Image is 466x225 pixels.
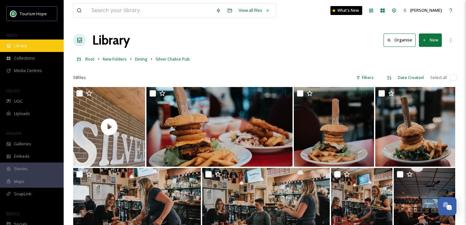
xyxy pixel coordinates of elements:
[384,33,419,47] a: Organise
[92,31,130,50] a: Library
[6,88,20,93] span: COLLECT
[85,56,95,62] span: Root
[353,71,377,84] div: Filters
[395,71,427,84] div: Date Created
[438,197,456,215] button: Open Chat
[294,87,374,167] img: WY_05211.jpg
[375,87,455,167] img: WY_05201.jpg
[430,75,447,81] span: Select all
[73,87,145,167] img: thumbnail
[419,33,442,47] button: New
[236,4,273,17] a: View all files
[135,56,147,62] span: Dining
[135,55,147,63] a: Dining
[14,111,30,117] span: Uploads
[14,178,25,185] span: Maps
[146,87,293,167] img: WY_05229.jpg
[14,166,28,172] span: Stories
[103,56,127,62] span: New Folders
[6,33,18,38] span: MEDIA
[10,11,17,17] img: logo.png
[400,4,445,17] a: [PERSON_NAME]
[20,11,47,17] span: Tourism Hope
[330,6,362,15] a: What's New
[14,43,27,49] span: Library
[103,55,127,63] a: New Folders
[14,55,35,61] span: Collections
[384,33,416,47] button: Organise
[14,141,31,147] span: Galleries
[14,191,32,197] span: SnapLink
[73,75,86,81] span: 58 file s
[6,211,19,216] span: SOCIALS
[156,56,190,62] span: Silver Chalice Pub
[88,4,213,18] input: Search your library
[14,68,42,74] span: Media Centres
[14,98,23,104] span: UGC
[14,153,30,159] span: Embeds
[410,7,442,13] span: [PERSON_NAME]
[6,131,21,136] span: WIDGETS
[156,55,190,63] a: Silver Chalice Pub
[85,55,95,63] a: Root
